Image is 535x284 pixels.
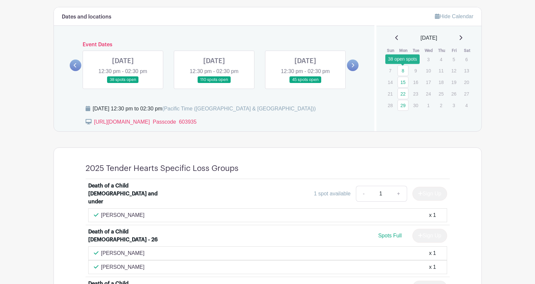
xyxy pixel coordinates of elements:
p: 21 [385,89,396,99]
p: 10 [423,65,434,76]
p: 19 [448,77,459,87]
p: 30 [410,100,421,110]
div: 1 spot available [314,190,351,198]
p: 26 [448,89,459,99]
th: Mon [397,47,410,54]
p: 5 [448,54,459,64]
span: Spots Full [378,233,401,238]
p: 3 [448,100,459,110]
a: + [390,186,407,202]
th: Wed [423,47,436,54]
p: 11 [436,65,446,76]
div: [DATE] 12:30 pm to 02:30 pm [93,105,316,113]
a: 29 [398,100,408,111]
p: 20 [461,77,472,87]
p: 23 [410,89,421,99]
th: Thu [435,47,448,54]
span: (Pacific Time ([GEOGRAPHIC_DATA] & [GEOGRAPHIC_DATA])) [162,106,316,111]
span: [DATE] [421,34,437,42]
a: 22 [398,88,408,99]
th: Fri [448,47,461,54]
p: 18 [436,77,446,87]
p: [PERSON_NAME] [101,263,145,271]
p: [PERSON_NAME] [101,249,145,257]
p: 28 [385,100,396,110]
p: 9 [410,65,421,76]
p: [PERSON_NAME] [101,211,145,219]
h6: Dates and locations [62,14,111,20]
a: Hide Calendar [435,14,473,19]
h6: Event Dates [81,42,347,48]
p: 27 [461,89,472,99]
a: 8 [398,65,408,76]
p: 7 [385,65,396,76]
p: 16 [410,77,421,87]
p: 1 [423,100,434,110]
a: - [356,186,371,202]
p: 12 [448,65,459,76]
th: Sun [384,47,397,54]
div: x 1 [429,211,436,219]
div: x 1 [429,249,436,257]
div: Death of a Child [DEMOGRAPHIC_DATA] - 26 [88,228,170,244]
p: 13 [461,65,472,76]
p: 17 [423,77,434,87]
div: x 1 [429,263,436,271]
a: 15 [398,77,408,88]
div: Death of a Child [DEMOGRAPHIC_DATA] and under [88,182,170,206]
p: 24 [423,89,434,99]
p: 31 [385,54,396,64]
th: Tue [410,47,423,54]
p: 3 [423,54,434,64]
th: Sat [461,47,474,54]
p: 25 [436,89,446,99]
p: 2 [436,100,446,110]
a: [URL][DOMAIN_NAME] Passcode 603935 [94,119,197,125]
h4: 2025 Tender Hearts Specific Loss Groups [86,164,239,173]
p: 4 [436,54,446,64]
p: 14 [385,77,396,87]
p: 6 [461,54,472,64]
div: 38 open spots [385,54,420,64]
p: 4 [461,100,472,110]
